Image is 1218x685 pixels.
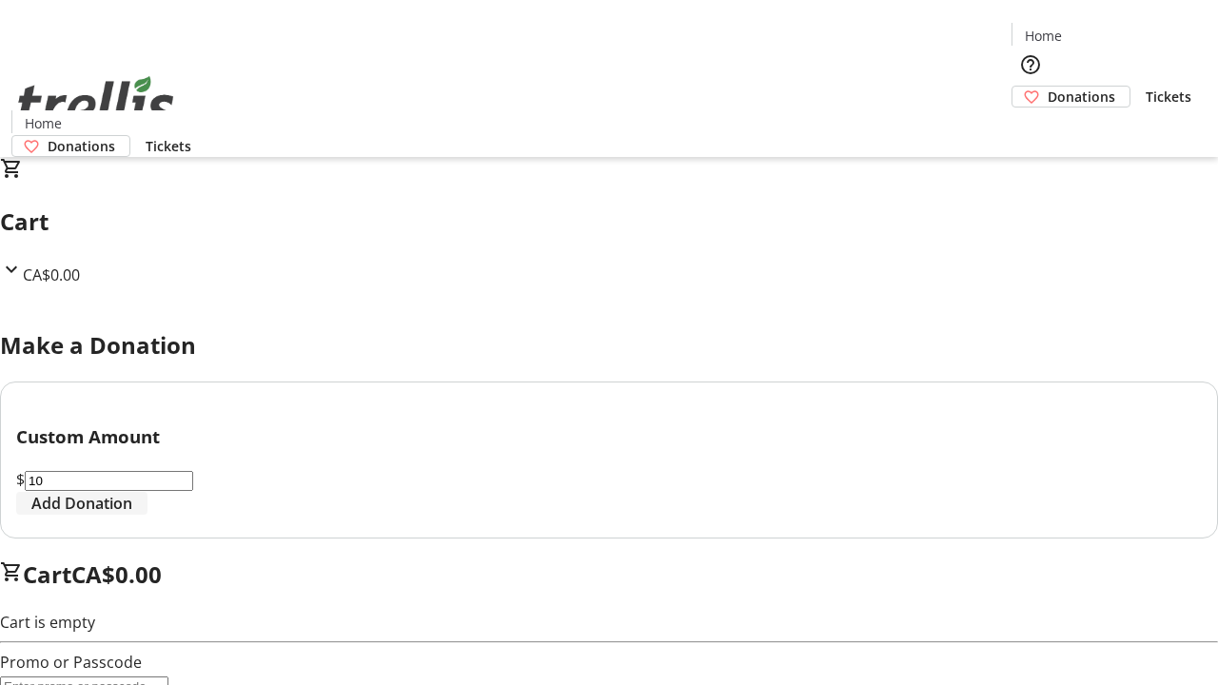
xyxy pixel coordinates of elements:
span: Tickets [146,136,191,156]
span: CA$0.00 [23,264,80,285]
span: Home [1025,26,1062,46]
button: Cart [1012,108,1050,146]
span: Donations [1048,87,1115,107]
span: $ [16,469,25,490]
a: Tickets [130,136,206,156]
span: Donations [48,136,115,156]
a: Home [12,113,73,133]
a: Donations [11,135,130,157]
span: Tickets [1146,87,1191,107]
a: Home [1012,26,1073,46]
button: Help [1012,46,1050,84]
img: Orient E2E Organization Yz5iQONa3s's Logo [11,55,181,150]
a: Donations [1012,86,1130,108]
span: Home [25,113,62,133]
a: Tickets [1130,87,1207,107]
span: CA$0.00 [71,558,162,590]
button: Add Donation [16,492,147,515]
span: Add Donation [31,492,132,515]
input: Donation Amount [25,471,193,491]
h3: Custom Amount [16,423,1202,450]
